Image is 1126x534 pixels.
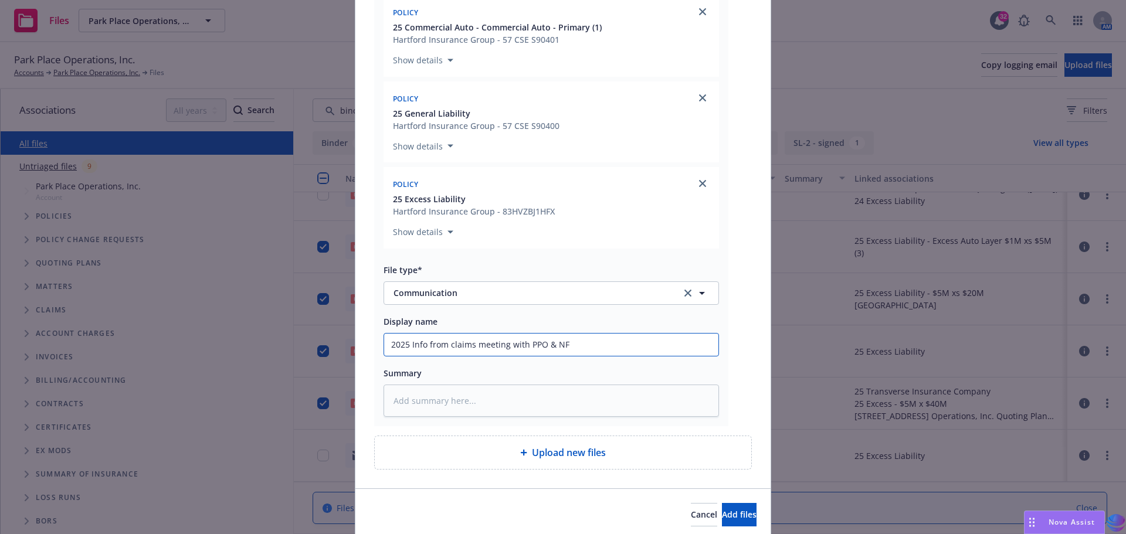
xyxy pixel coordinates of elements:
[393,193,466,205] span: 25 Excess Liability
[388,225,458,239] button: Show details
[384,334,718,356] input: Add display name here...
[696,91,710,105] a: close
[1024,511,1105,534] button: Nova Assist
[388,53,458,67] button: Show details
[1025,511,1039,533] div: Drag to move
[384,368,422,379] span: Summary
[394,287,665,299] span: Communication
[1049,517,1095,527] span: Nova Assist
[393,8,419,18] span: Policy
[722,509,757,520] span: Add files
[374,436,752,470] div: Upload new files
[393,205,555,217] div: Hartford Insurance Group - 83HVZBJ1HFX
[384,316,437,327] span: Display name
[393,107,559,120] button: 25 General Liability
[393,193,555,205] button: 25 Excess Liability
[393,179,419,189] span: Policy
[388,139,458,153] button: Show details
[691,509,717,520] span: Cancel
[393,107,470,120] span: 25 General Liability
[384,264,422,275] span: File type*
[393,21,602,33] button: 25 Commercial Auto - Commercial Auto - Primary (1)
[696,176,710,191] a: close
[384,281,719,305] button: Communicationclear selection
[691,503,717,526] button: Cancel
[393,33,602,46] div: Hartford Insurance Group - 57 CSE S90401
[393,94,419,104] span: Policy
[681,286,695,300] a: clear selection
[722,503,757,526] button: Add files
[1106,512,1126,534] img: svg+xml;base64,PHN2ZyB3aWR0aD0iMzQiIGhlaWdodD0iMzQiIHZpZXdCb3g9IjAgMCAzNCAzNCIgZmlsbD0ibm9uZSIgeG...
[696,5,710,19] a: close
[532,445,606,460] span: Upload new files
[393,120,559,132] div: Hartford Insurance Group - 57 CSE S90400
